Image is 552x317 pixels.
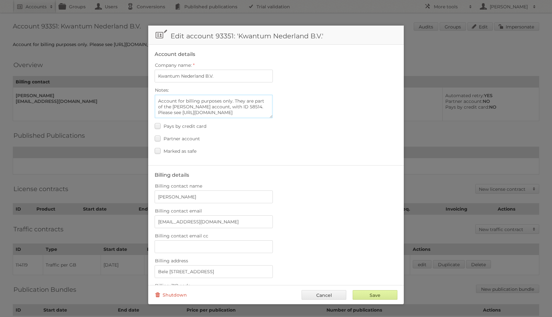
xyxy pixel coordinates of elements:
[164,136,200,142] span: Partner account
[155,290,187,300] a: Shutdown
[155,51,195,57] legend: Account details
[155,172,189,178] legend: Billing details
[164,148,196,154] span: Marked as safe
[148,26,404,45] h1: Edit account 93351: 'Kwantum Nederland B.V.'
[155,62,192,68] span: Company name:
[302,290,346,300] a: Cancel
[353,290,397,300] input: Save
[164,123,206,129] span: Pays by credit card
[155,258,188,264] span: Billing address
[155,95,273,118] textarea: Account for billing purposes only. Please see [URL][DOMAIN_NAME]
[155,208,202,214] span: Billing contact email
[155,87,169,93] span: Notes:
[155,233,208,239] span: Billing contact email cc
[155,283,190,289] span: Billing ZIP code
[155,183,202,189] span: Billing contact name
